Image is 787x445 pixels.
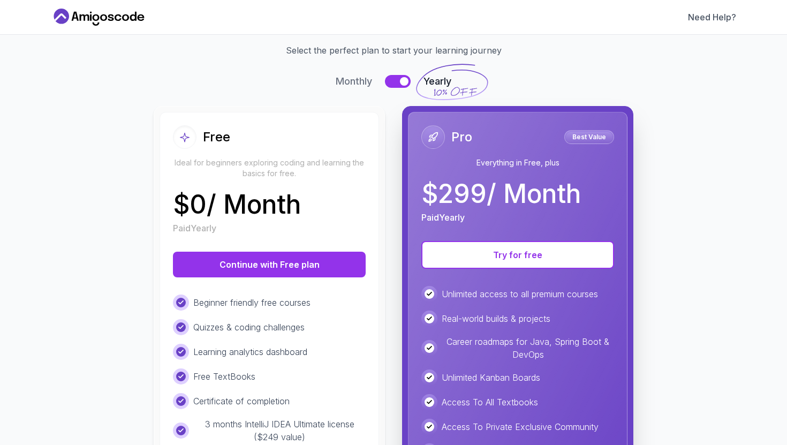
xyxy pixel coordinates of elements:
p: Everything in Free, plus [421,157,614,168]
h2: Free [203,129,230,146]
p: Paid Yearly [173,222,216,235]
p: Best Value [566,132,612,142]
p: Select the perfect plan to start your learning journey [64,44,723,57]
p: $ 0 / Month [173,192,301,217]
button: Continue with Free plan [173,252,366,277]
a: Need Help? [688,11,736,24]
span: Monthly [336,74,372,89]
p: Ideal for beginners exploring coding and learning the basics for free. [173,157,366,179]
p: Unlimited access to all premium courses [442,288,598,300]
h2: Pro [451,129,472,146]
p: Quizzes & coding challenges [193,321,305,334]
p: Learning analytics dashboard [193,345,307,358]
p: Unlimited Kanban Boards [442,371,540,384]
p: 3 months IntelliJ IDEA Ultimate license ($249 value) [193,418,366,443]
p: Beginner friendly free courses [193,296,311,309]
p: Paid Yearly [421,211,465,224]
p: $ 299 / Month [421,181,581,207]
p: Real-world builds & projects [442,312,550,325]
p: Free TextBooks [193,370,255,383]
p: Certificate of completion [193,395,290,408]
p: Access To All Textbooks [442,396,538,409]
button: Try for free [421,241,614,269]
p: Access To Private Exclusive Community [442,420,599,433]
p: Career roadmaps for Java, Spring Boot & DevOps [442,335,614,361]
